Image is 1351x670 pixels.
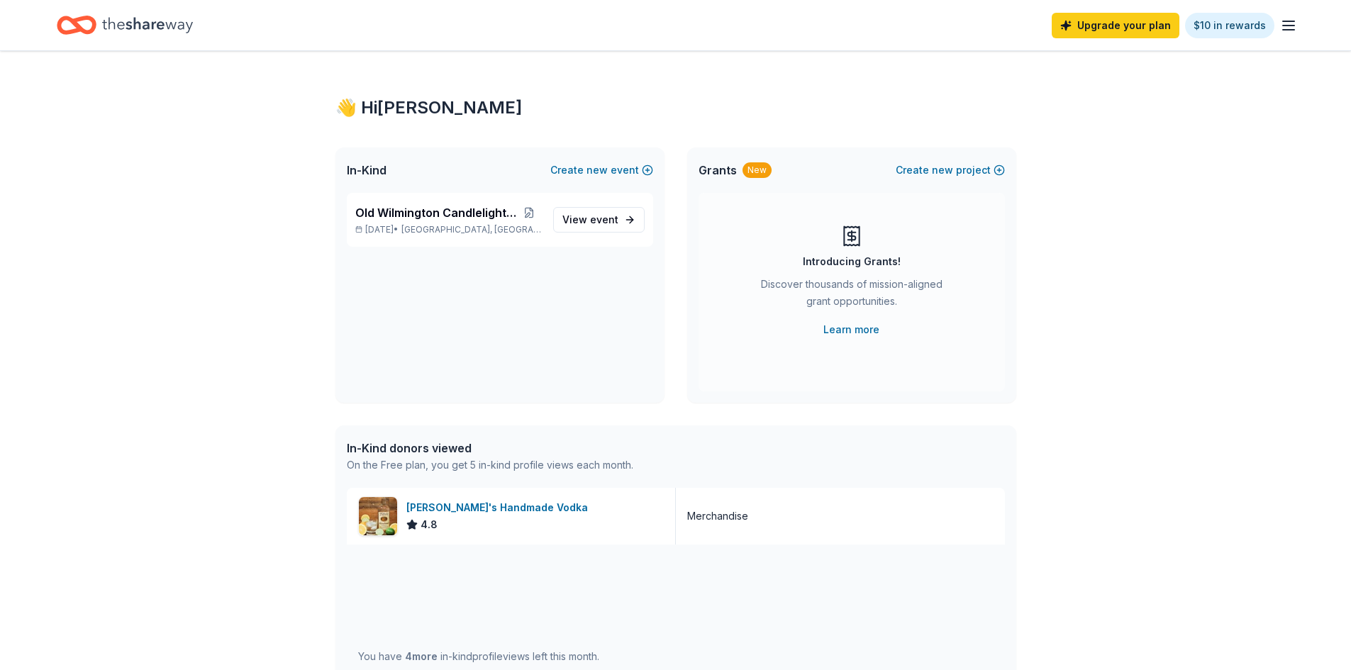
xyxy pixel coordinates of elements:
[405,650,438,662] span: 4 more
[896,162,1005,179] button: Createnewproject
[359,497,397,535] img: Image for Tito's Handmade Vodka
[932,162,953,179] span: new
[562,211,618,228] span: View
[586,162,608,179] span: new
[699,162,737,179] span: Grants
[347,162,387,179] span: In-Kind
[401,224,541,235] span: [GEOGRAPHIC_DATA], [GEOGRAPHIC_DATA]
[1052,13,1179,38] a: Upgrade your plan
[57,9,193,42] a: Home
[803,253,901,270] div: Introducing Grants!
[823,321,879,338] a: Learn more
[1185,13,1274,38] a: $10 in rewards
[355,224,542,235] p: [DATE] •
[550,162,653,179] button: Createnewevent
[347,440,633,457] div: In-Kind donors viewed
[421,516,438,533] span: 4.8
[335,96,1016,119] div: 👋 Hi [PERSON_NAME]
[687,508,748,525] div: Merchandise
[590,213,618,225] span: event
[355,204,516,221] span: Old Wilmington Candlelight Tour
[743,162,772,178] div: New
[347,457,633,474] div: On the Free plan, you get 5 in-kind profile views each month.
[553,207,645,233] a: View event
[406,499,594,516] div: [PERSON_NAME]'s Handmade Vodka
[755,276,948,316] div: Discover thousands of mission-aligned grant opportunities.
[358,648,599,665] div: You have in-kind profile views left this month.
